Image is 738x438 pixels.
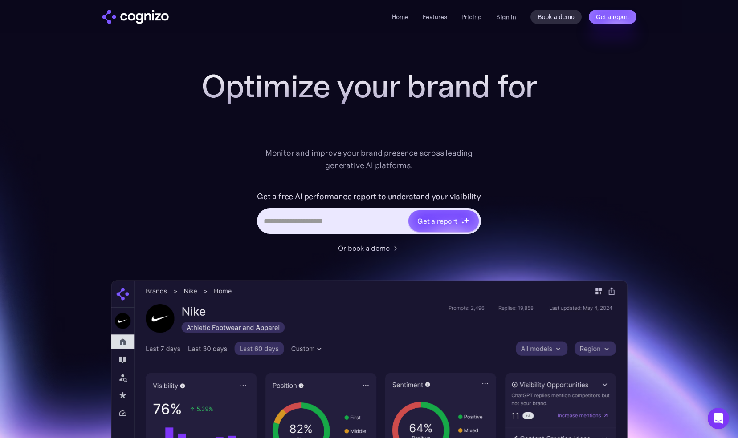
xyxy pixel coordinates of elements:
div: Get a report [417,216,457,226]
a: Get a reportstarstarstar [408,209,480,233]
img: star [464,217,469,223]
img: star [461,218,463,219]
a: Sign in [496,12,516,22]
a: home [102,10,169,24]
label: Get a free AI performance report to understand your visibility [257,189,481,204]
img: cognizo logo [102,10,169,24]
a: Get a report [589,10,636,24]
img: star [461,221,465,224]
h1: Optimize your brand for [191,68,547,104]
a: Book a demo [530,10,582,24]
a: Pricing [461,13,482,21]
div: Open Intercom Messenger [708,408,729,429]
div: Monitor and improve your brand presence across leading generative AI platforms. [260,147,479,172]
div: Or book a demo [338,243,390,253]
a: Home [392,13,408,21]
a: Or book a demo [338,243,400,253]
form: Hero URL Input Form [257,189,481,238]
a: Features [423,13,447,21]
